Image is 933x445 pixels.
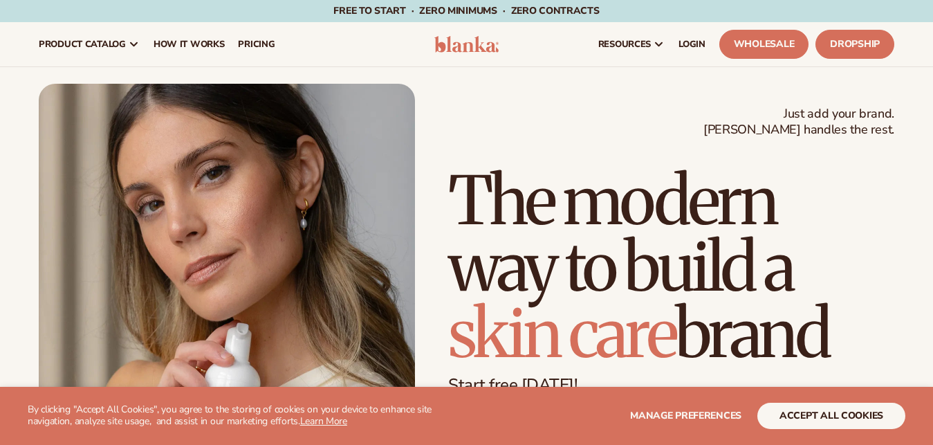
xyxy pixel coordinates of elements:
img: logo [434,36,499,53]
p: By clicking "Accept All Cookies", you agree to the storing of cookies on your device to enhance s... [28,404,461,428]
a: pricing [231,22,281,66]
a: Learn More [300,415,347,428]
span: Free to start · ZERO minimums · ZERO contracts [333,4,599,17]
span: How It Works [154,39,225,50]
p: Start free [DATE]! [448,375,894,395]
span: resources [598,39,651,50]
a: LOGIN [672,22,712,66]
a: Wholesale [719,30,809,59]
a: resources [591,22,672,66]
button: Manage preferences [630,403,741,429]
h1: The modern way to build a brand [448,167,894,367]
button: accept all cookies [757,403,905,429]
a: How It Works [147,22,232,66]
span: Manage preferences [630,409,741,422]
span: product catalog [39,39,126,50]
span: LOGIN [678,39,705,50]
span: Just add your brand. [PERSON_NAME] handles the rest. [703,106,894,138]
a: Dropship [815,30,894,59]
span: pricing [238,39,275,50]
a: product catalog [32,22,147,66]
span: skin care [448,292,675,375]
